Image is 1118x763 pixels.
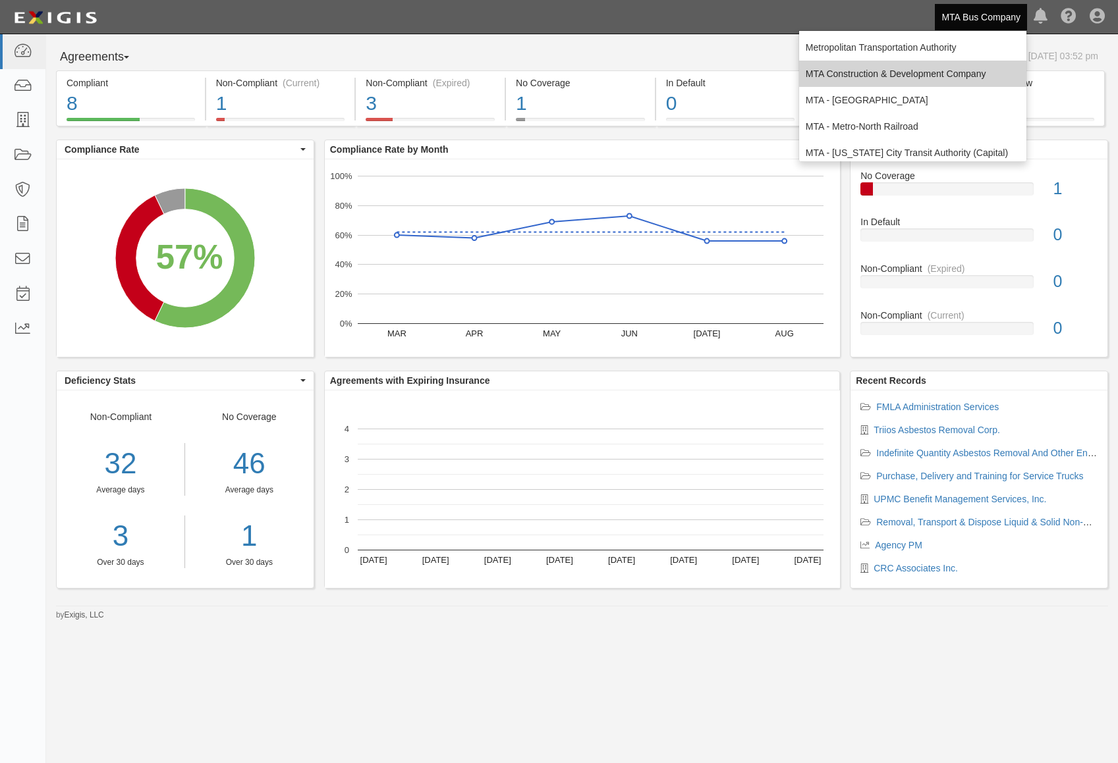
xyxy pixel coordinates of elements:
[65,374,297,387] span: Deficiency Stats
[57,557,184,568] div: Over 30 days
[330,171,352,181] text: 100%
[387,329,406,338] text: MAR
[935,4,1027,30] a: MTA Bus Company
[966,76,1094,90] div: Pending Review
[366,76,495,90] div: Non-Compliant (Expired)
[206,118,355,128] a: Non-Compliant(Current)1
[345,454,349,464] text: 3
[1044,317,1107,340] div: 0
[339,319,352,329] text: 0%
[335,230,352,240] text: 60%
[65,143,297,156] span: Compliance Rate
[1005,49,1098,63] div: As of [DATE] 03:52 pm
[10,6,101,30] img: logo-5460c22ac91f19d4615b14bd174203de0afe785f0fc80cf4dbbc73dc1793850b.png
[799,61,1026,87] a: MTA Construction & Development Company
[799,87,1026,113] a: MTA - [GEOGRAPHIC_DATA]
[876,402,999,412] a: FMLA Administration Services
[57,485,184,496] div: Average days
[195,443,304,485] div: 46
[874,425,1000,435] a: Triios Asbestos Removal Corp.
[851,262,1107,275] div: Non-Compliant
[543,329,561,338] text: MAY
[928,309,964,322] div: (Current)
[283,76,320,90] div: (Current)
[56,118,205,128] a: Compliant8
[956,118,1105,128] a: Pending Review0
[666,90,795,118] div: 0
[875,540,922,550] a: Agency PM
[860,169,1098,216] a: No Coverage1
[195,557,304,568] div: Over 30 days
[516,90,645,118] div: 1
[851,309,1107,322] div: Non-Compliant
[856,375,926,386] b: Recent Records
[666,76,795,90] div: In Default
[216,90,345,118] div: 1
[57,140,314,159] button: Compliance Rate
[345,485,349,494] text: 2
[345,424,349,434] text: 4
[325,159,840,357] svg: A chart.
[799,113,1026,140] a: MTA - Metro-North Railroad
[860,262,1098,309] a: Non-Compliant(Expired)0
[506,118,655,128] a: No Coverage1
[67,76,195,90] div: Compliant
[928,262,965,275] div: (Expired)
[656,118,805,128] a: In Default0
[330,144,449,155] b: Compliance Rate by Month
[1061,9,1076,25] i: Help Center - Complianz
[335,201,352,211] text: 80%
[860,309,1098,346] a: Non-Compliant(Current)0
[356,118,505,128] a: Non-Compliant(Expired)3
[56,610,104,621] small: by
[216,76,345,90] div: Non-Compliant (Current)
[732,555,759,565] text: [DATE]
[330,375,490,386] b: Agreements with Expiring Insurance
[851,215,1107,228] div: In Default
[57,443,184,485] div: 32
[57,410,185,568] div: Non-Compliant
[156,233,223,281] div: 57%
[621,329,637,338] text: JUN
[67,90,195,118] div: 8
[546,555,573,565] text: [DATE]
[794,555,821,565] text: [DATE]
[851,169,1107,182] div: No Coverage
[360,555,387,565] text: [DATE]
[195,515,304,557] a: 1
[335,259,352,269] text: 40%
[860,215,1098,262] a: In Default0
[670,555,697,565] text: [DATE]
[56,44,155,70] button: Agreements
[465,329,483,338] text: APR
[185,410,314,568] div: No Coverage
[1044,270,1107,294] div: 0
[775,329,793,338] text: AUG
[1044,177,1107,201] div: 1
[422,555,449,565] text: [DATE]
[876,471,1083,481] a: Purchase, Delivery and Training for Service Trucks
[1044,223,1107,247] div: 0
[335,289,352,299] text: 20%
[799,140,1026,166] a: MTA - [US_STATE] City Transit Authority (Capital)
[65,610,104,619] a: Exigis, LLC
[195,485,304,496] div: Average days
[484,555,511,565] text: [DATE]
[57,159,314,357] svg: A chart.
[608,555,635,565] text: [DATE]
[345,545,349,555] text: 0
[366,90,495,118] div: 3
[966,90,1094,118] div: 0
[325,390,840,588] svg: A chart.
[345,515,349,525] text: 1
[874,563,958,573] a: CRC Associates Inc.
[57,371,314,390] button: Deficiency Stats
[516,76,645,90] div: No Coverage
[57,515,184,557] a: 3
[433,76,470,90] div: (Expired)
